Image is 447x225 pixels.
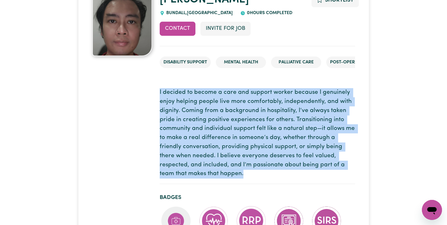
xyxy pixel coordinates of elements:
li: Post-operative care [326,56,382,68]
h2: Badges [160,194,355,201]
p: I decided to become a care and support worker because I genuinely enjoy helping people live more ... [160,88,355,179]
iframe: Button to launch messaging window [422,200,442,220]
button: Invite for Job [200,22,251,35]
li: Palliative care [271,56,321,68]
button: Contact [160,22,195,35]
li: Mental Health [216,56,266,68]
li: Disability Support [160,56,211,68]
span: 0 hours completed [245,11,292,15]
span: BUNDALL , [GEOGRAPHIC_DATA] [165,11,233,15]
